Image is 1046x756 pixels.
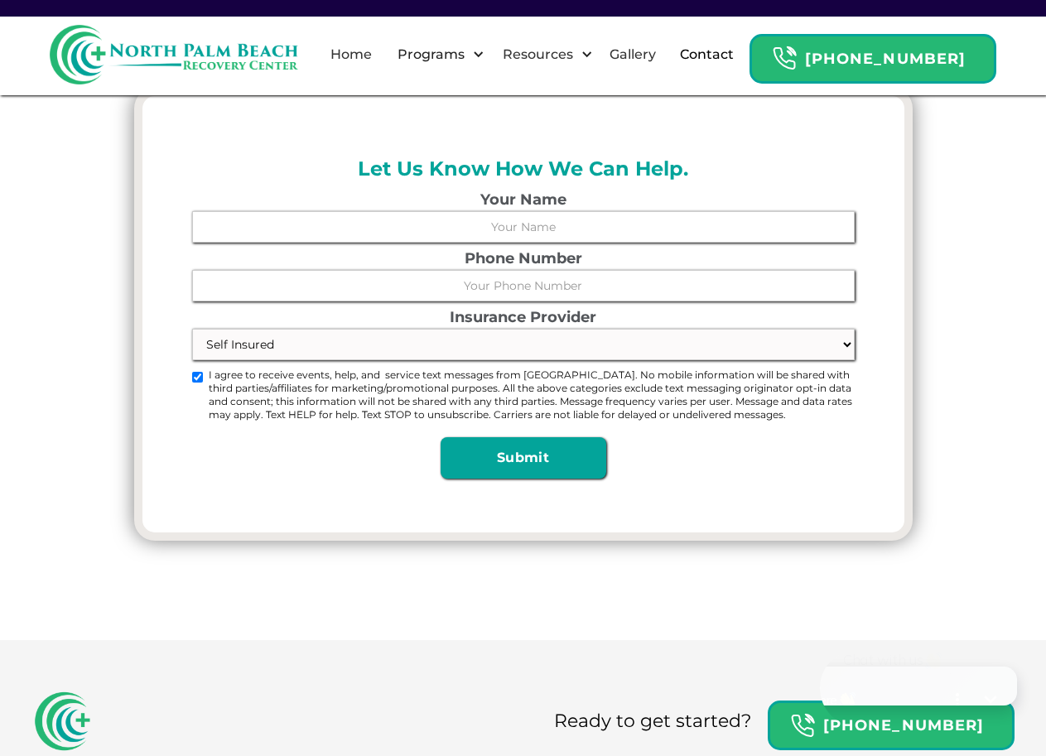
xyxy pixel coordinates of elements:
img: Header Calendar Icons [790,713,815,739]
label: Your Name [192,192,855,207]
a: Header Calendar Icons[PHONE_NUMBER] [750,26,996,84]
span: Chat with us [23,2,123,19]
div: Resources [499,45,577,65]
img: 👋 [19,43,36,60]
a: Contact [670,28,744,81]
div: Resources [489,28,597,81]
label: Insurance Provider [192,310,855,325]
input: Your Phone Number [192,270,855,301]
strong: [PHONE_NUMBER] [823,716,984,734]
input: I agree to receive events, help, and service text messages from [GEOGRAPHIC_DATA]. No mobile info... [192,372,203,383]
iframe: Tidio Chat [820,649,1039,727]
a: Header Calendar Icons[PHONE_NUMBER] [768,692,1015,750]
div: Programs [383,28,489,81]
a: Home [321,28,382,81]
button: Minimize [154,34,187,67]
span: I agree to receive events, help, and service text messages from [GEOGRAPHIC_DATA]. No mobile info... [209,368,855,421]
input: Your Name [192,211,855,243]
img: 👋 [105,3,122,20]
div: Programs [393,45,469,65]
a: Gallery [600,28,666,81]
input: Submit [441,437,606,479]
h2: Let Us Know How We Can Help. [192,154,855,184]
img: Header Calendar Icons [772,46,797,71]
button: Open options [121,34,154,67]
strong: [PHONE_NUMBER] [805,50,966,68]
label: Phone Number [192,251,855,266]
div: Ready to get started? [554,709,751,734]
form: Name, Number [192,192,855,479]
